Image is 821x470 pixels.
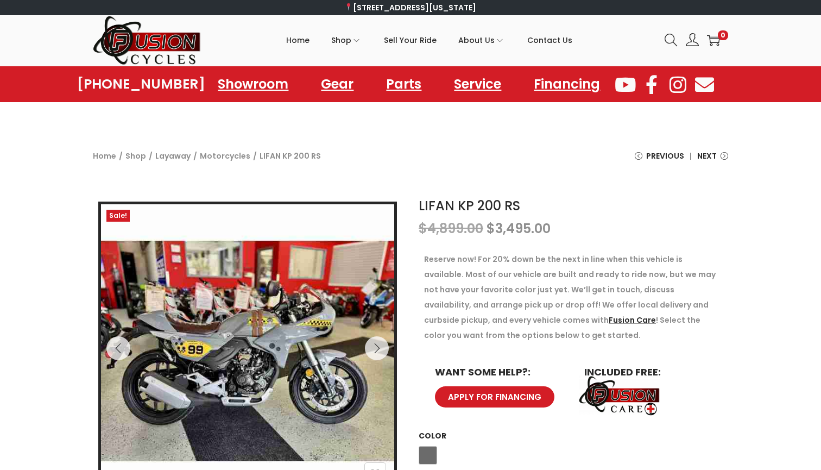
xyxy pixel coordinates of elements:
a: Showroom [207,72,299,97]
a: Home [286,16,310,65]
button: Previous [106,336,130,360]
img: 📍 [345,3,352,11]
h6: INCLUDED FREE: [584,367,712,377]
span: Sell Your Ride [384,27,437,54]
a: [PHONE_NUMBER] [77,77,205,92]
bdi: 3,495.00 [487,220,551,237]
a: Service [443,72,512,97]
a: [STREET_ADDRESS][US_STATE] [345,2,477,13]
span: / [119,148,123,164]
a: Previous [635,148,684,172]
p: Reserve now! For 20% down be the next in line when this vehicle is available. Most of our vehicle... [424,252,723,343]
a: Motorcycles [200,151,250,161]
a: Shop [331,16,362,65]
a: Parts [375,72,432,97]
nav: Menu [207,72,611,97]
span: $ [487,220,495,237]
span: About Us [458,27,495,54]
a: Contact Us [527,16,572,65]
span: / [193,148,197,164]
span: Shop [331,27,351,54]
a: Fusion Care [609,315,656,325]
img: Woostify retina logo [93,15,201,66]
h6: WANT SOME HELP?: [435,367,563,377]
a: Shop [125,151,146,161]
a: About Us [458,16,506,65]
span: Home [286,27,310,54]
nav: Primary navigation [201,16,656,65]
span: APPLY FOR FINANCING [448,393,541,401]
a: Next [697,148,728,172]
a: Home [93,151,116,161]
span: Contact Us [527,27,572,54]
span: Previous [646,148,684,164]
a: Gear [310,72,364,97]
a: Layaway [155,151,191,161]
span: $ [419,220,427,237]
a: APPLY FOR FINANCING [435,386,554,408]
span: / [253,148,257,164]
label: Color [419,430,446,441]
bdi: 4,899.00 [419,220,483,237]
a: 0 [707,34,720,47]
span: LIFAN KP 200 RS [260,148,321,164]
a: Sell Your Ride [384,16,437,65]
a: Financing [523,72,611,97]
button: Next [365,336,389,360]
span: Next [697,148,717,164]
span: / [149,148,153,164]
